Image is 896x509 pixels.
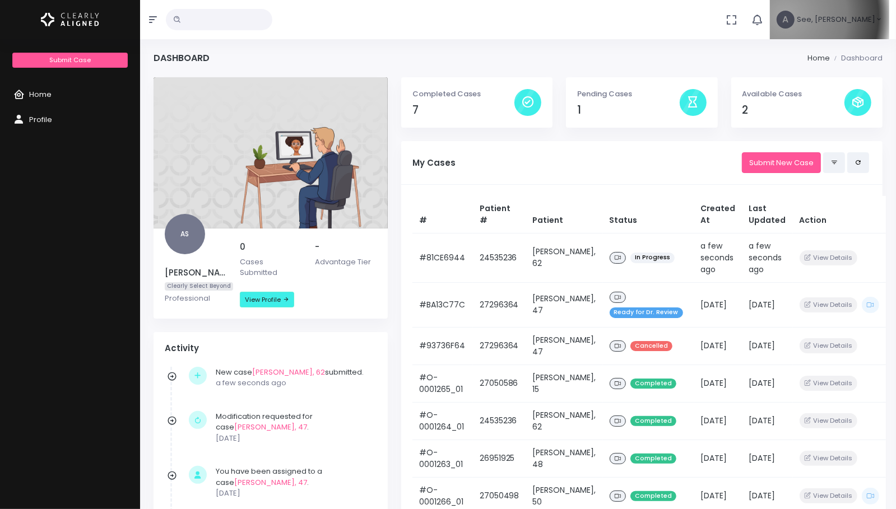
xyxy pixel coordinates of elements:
[797,14,875,25] span: See, [PERSON_NAME]
[412,233,473,282] td: #81CE6944
[165,293,226,304] p: Professional
[742,402,793,440] td: [DATE]
[694,440,742,477] td: [DATE]
[526,282,603,327] td: [PERSON_NAME], 47
[240,242,301,252] h5: 0
[240,256,301,278] p: Cases Submitted
[240,292,294,307] a: View Profile
[742,196,793,234] th: Last Updated
[800,488,857,503] button: View Details
[315,256,377,268] p: Advantage Tier
[49,55,91,64] span: Submit Case
[630,416,676,427] span: Completed
[630,491,676,502] span: Completed
[412,196,473,234] th: #
[630,253,675,263] span: In Progress
[742,88,844,100] p: Available Cases
[603,196,694,234] th: Status
[630,341,672,352] span: Cancelled
[165,343,377,353] h4: Activity
[807,53,830,64] li: Home
[473,365,526,402] td: 27050586
[412,327,473,365] td: #93736F64
[315,242,377,252] h5: -
[165,268,226,278] h5: [PERSON_NAME]
[412,282,473,327] td: #BA13C77C
[793,196,886,234] th: Action
[473,327,526,365] td: 27296364
[29,89,52,100] span: Home
[216,411,371,444] div: Modification requested for case .
[800,297,857,312] button: View Details
[694,196,742,234] th: Created At
[234,477,307,488] a: [PERSON_NAME], 47
[526,365,603,402] td: [PERSON_NAME], 15
[742,233,793,282] td: a few seconds ago
[41,8,99,31] img: Logo Horizontal
[742,104,844,116] h4: 2
[526,440,603,477] td: [PERSON_NAME], 48
[216,433,371,444] p: [DATE]
[216,377,371,389] p: a few seconds ago
[742,282,793,327] td: [DATE]
[412,365,473,402] td: #O-0001265_01
[165,282,233,291] span: Clearly Select Beyond
[473,233,526,282] td: 24535236
[252,367,325,377] a: [PERSON_NAME], 62
[742,365,793,402] td: [DATE]
[29,114,52,125] span: Profile
[694,365,742,402] td: [DATE]
[694,402,742,440] td: [DATE]
[412,104,514,116] h4: 7
[610,307,683,318] span: Ready for Dr. Review
[577,88,679,100] p: Pending Cases
[526,327,603,365] td: [PERSON_NAME], 47
[473,440,526,477] td: 26951925
[742,440,793,477] td: [DATE]
[412,402,473,440] td: #O-0001264_01
[234,422,307,432] a: [PERSON_NAME], 47
[800,250,857,265] button: View Details
[473,196,526,234] th: Patient #
[154,53,210,63] h4: Dashboard
[526,196,603,234] th: Patient
[800,413,857,428] button: View Details
[800,451,857,466] button: View Details
[165,214,205,254] span: AS
[12,53,127,68] a: Submit Case
[412,88,514,100] p: Completed Cases
[694,327,742,365] td: [DATE]
[412,440,473,477] td: #O-0001263_01
[742,152,821,173] a: Submit New Case
[742,327,793,365] td: [DATE]
[526,402,603,440] td: [PERSON_NAME], 62
[694,233,742,282] td: a few seconds ago
[412,158,742,168] h5: My Cases
[694,282,742,327] td: [DATE]
[800,376,857,391] button: View Details
[473,282,526,327] td: 27296364
[830,53,883,64] li: Dashboard
[577,104,679,116] h4: 1
[216,367,371,389] div: New case submitted.
[526,233,603,282] td: [PERSON_NAME], 62
[473,402,526,440] td: 24535236
[216,488,371,499] p: [DATE]
[800,338,857,353] button: View Details
[777,11,795,29] span: A
[630,379,676,389] span: Completed
[630,454,676,464] span: Completed
[216,466,371,499] div: You have been assigned to a case .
